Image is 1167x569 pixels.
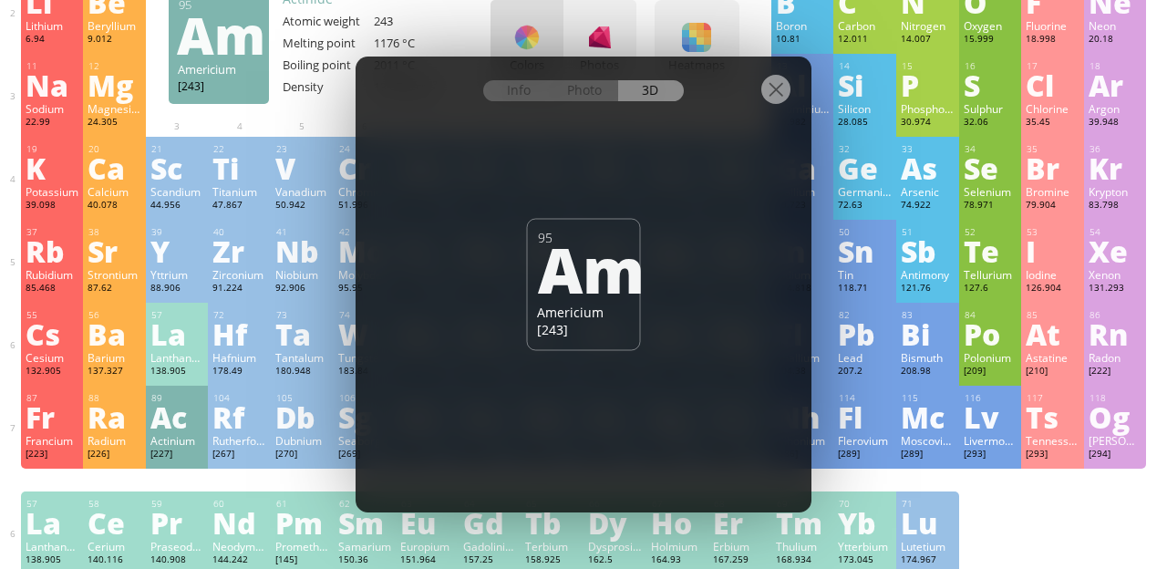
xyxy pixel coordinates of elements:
[838,365,892,379] div: 207.2
[150,319,204,348] div: La
[213,309,266,321] div: 72
[151,392,204,404] div: 89
[275,365,329,379] div: 180.948
[538,238,628,300] div: Am
[276,392,329,404] div: 105
[588,553,642,568] div: 162.5
[338,539,392,553] div: Samarium
[400,553,454,568] div: 151.964
[26,282,79,296] div: 85.468
[275,282,329,296] div: 92.906
[212,319,266,348] div: Hf
[275,508,329,537] div: Pm
[213,143,266,155] div: 22
[1090,226,1142,238] div: 54
[839,309,892,321] div: 82
[338,433,392,448] div: Seaborgium
[400,539,454,553] div: Europium
[588,508,642,537] div: Dy
[901,116,955,130] div: 30.974
[525,508,579,537] div: Tb
[1027,143,1079,155] div: 35
[88,101,141,116] div: Magnesium
[1026,116,1079,130] div: 35.45
[88,402,141,431] div: Ra
[553,80,619,101] div: Photo
[88,319,141,348] div: Ba
[537,321,631,338] div: [243]
[151,226,204,238] div: 39
[1089,184,1142,199] div: Krypton
[1089,267,1142,282] div: Xenon
[839,498,892,510] div: 70
[283,57,374,73] div: Boiling point
[776,508,830,537] div: Tm
[1089,282,1142,296] div: 131.293
[150,282,204,296] div: 88.906
[339,143,392,155] div: 24
[26,392,79,404] div: 87
[964,116,1017,130] div: 32.06
[964,365,1017,379] div: [209]
[964,236,1017,265] div: Te
[26,508,79,537] div: La
[151,498,204,510] div: 59
[1089,236,1142,265] div: Xe
[339,498,392,510] div: 62
[1026,153,1079,182] div: Br
[88,60,141,72] div: 12
[537,304,631,321] div: Americium
[901,33,955,47] div: 14.007
[964,199,1017,213] div: 78.971
[776,553,830,568] div: 168.934
[213,498,266,510] div: 60
[1026,33,1079,47] div: 18.998
[965,392,1017,404] div: 116
[26,199,79,213] div: 39.098
[838,116,892,130] div: 28.085
[26,226,79,238] div: 37
[150,433,204,448] div: Actinium
[338,319,392,348] div: W
[275,433,329,448] div: Dubnium
[901,553,955,568] div: 174.967
[838,184,892,199] div: Germanium
[901,101,955,116] div: Phosphorus
[26,553,79,568] div: 138.905
[838,70,892,99] div: Si
[150,199,204,213] div: 44.956
[1089,33,1142,47] div: 20.18
[838,33,892,47] div: 12.011
[1027,226,1079,238] div: 53
[88,143,141,155] div: 20
[275,350,329,365] div: Tantalum
[1089,365,1142,379] div: [222]
[88,199,141,213] div: 40.078
[776,18,830,33] div: Boron
[651,508,705,537] div: Ho
[283,78,374,95] div: Density
[88,448,141,462] div: [226]
[1089,402,1142,431] div: Og
[374,35,465,51] div: 1176 °C
[1026,448,1079,462] div: [293]
[1026,350,1079,365] div: Astatine
[212,282,266,296] div: 91.224
[839,60,892,72] div: 14
[177,20,259,49] div: Am
[1026,18,1079,33] div: Fluorine
[276,498,329,510] div: 61
[88,184,141,199] div: Calcium
[965,143,1017,155] div: 34
[88,433,141,448] div: Radium
[26,18,79,33] div: Lithium
[525,553,579,568] div: 158.925
[713,539,767,553] div: Erbium
[902,143,955,155] div: 33
[275,553,329,568] div: [145]
[713,553,767,568] div: 167.259
[212,448,266,462] div: [267]
[339,309,392,321] div: 74
[212,402,266,431] div: Rf
[26,350,79,365] div: Cesium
